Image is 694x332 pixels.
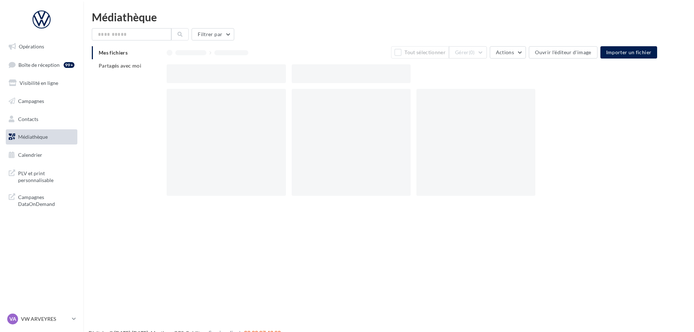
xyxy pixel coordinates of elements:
[64,62,74,68] div: 99+
[18,61,60,68] span: Boîte de réception
[18,134,48,140] span: Médiathèque
[9,315,16,323] span: VA
[18,152,42,158] span: Calendrier
[4,112,79,127] a: Contacts
[391,46,449,59] button: Tout sélectionner
[92,12,685,22] div: Médiathèque
[4,165,79,187] a: PLV et print personnalisable
[4,76,79,91] a: Visibilité en ligne
[99,49,128,56] span: Mes fichiers
[21,315,69,323] p: VW ARVEYRES
[490,46,526,59] button: Actions
[99,62,141,69] span: Partagés avec moi
[600,46,657,59] button: Importer un fichier
[469,49,475,55] span: (0)
[18,116,38,122] span: Contacts
[4,129,79,145] a: Médiathèque
[449,46,487,59] button: Gérer(0)
[20,80,58,86] span: Visibilité en ligne
[6,312,77,326] a: VA VW ARVEYRES
[529,46,597,59] button: Ouvrir l'éditeur d'image
[18,98,44,104] span: Campagnes
[4,57,79,73] a: Boîte de réception99+
[18,168,74,184] span: PLV et print personnalisable
[4,189,79,211] a: Campagnes DataOnDemand
[606,49,652,55] span: Importer un fichier
[19,43,44,49] span: Opérations
[4,39,79,54] a: Opérations
[4,147,79,163] a: Calendrier
[496,49,514,55] span: Actions
[192,28,234,40] button: Filtrer par
[18,192,74,208] span: Campagnes DataOnDemand
[4,94,79,109] a: Campagnes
